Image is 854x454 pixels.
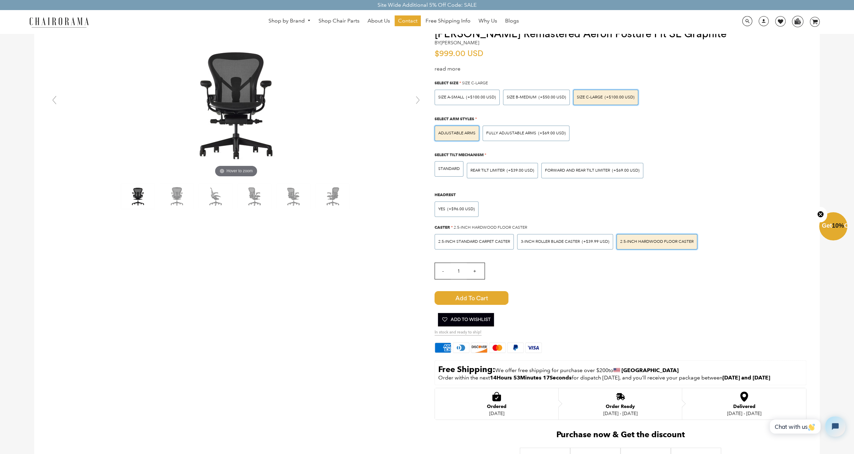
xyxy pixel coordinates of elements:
[462,81,488,86] span: SIZE C-LARGE
[135,100,337,106] a: Herman Miller Remastered Aeron Posture Fit SL Graphite - chairoramaHover to zoom
[435,40,479,46] h2: by
[435,263,451,279] input: -
[722,374,770,381] strong: [DATE] and [DATE]
[438,166,460,171] span: STANDARD
[466,95,496,99] span: (+$100.00 USD)
[160,184,194,209] img: Herman Miller Remastered Aeron Posture Fit SL Graphite - chairorama
[470,168,505,173] span: REAR TILT LIMITER
[435,192,456,197] span: Headrest
[762,411,851,442] iframe: Tidio Chat
[487,404,506,409] div: Ordered
[438,95,464,100] span: SIZE A-SMALL
[438,207,445,212] span: Yes
[507,169,534,173] span: (+$39.00 USD)
[199,184,233,209] img: Herman Miller Remastered Aeron Posture Fit SL Graphite - chairorama
[792,16,803,26] img: WhatsApp_Image_2024-07-12_at_16.23.01.webp
[495,367,608,373] span: We offer free shipping for purchase over $200
[435,291,508,305] button: Add to Cart
[135,28,337,179] img: Herman Miller Remastered Aeron Posture Fit SL Graphite - chairorama
[441,40,479,46] a: [PERSON_NAME]
[438,239,510,244] span: 2.5-inch Standard Carpet Caster
[502,15,522,26] a: Blogs
[435,50,483,58] span: $999.00 USD
[487,411,506,416] div: [DATE]
[238,184,271,209] img: Herman Miller Remastered Aeron Posture Fit SL Graphite - chairorama
[422,15,474,26] a: Free Shipping Info
[727,404,761,409] div: Delivered
[438,374,803,381] p: Order within the next for dispatch [DATE], and you'll receive your package between
[438,364,495,374] strong: Free Shipping:
[521,239,580,244] span: 3-inch Roller Blade Caster
[603,411,638,416] div: [DATE] - [DATE]
[265,16,314,26] a: Shop by Brand
[395,15,421,26] a: Contact
[612,169,640,173] span: (+$69.00 USD)
[438,313,494,326] button: Add To Wishlist
[121,184,155,209] img: Herman Miller Remastered Aeron Posture Fit SL Graphite - chairorama
[435,225,450,230] span: Caster
[364,15,393,26] a: About Us
[577,95,603,100] span: SIZE C-LARGE
[367,17,390,25] span: About Us
[582,240,609,244] span: (+$39.99 USD)
[435,80,458,85] span: Select Size
[441,313,491,326] span: Add To Wishlist
[454,225,527,230] span: 2.5-inch Hardwood Floor Caster
[621,367,679,373] strong: [GEOGRAPHIC_DATA]
[438,364,803,374] p: to
[277,184,310,209] img: Herman Miller Remastered Aeron Posture Fit SL Graphite - chairorama
[466,263,483,279] input: +
[832,222,844,229] span: 10%
[435,116,474,121] span: Select Arm Styles
[438,131,475,136] span: Adjustable Arms
[435,430,806,443] h2: Purchase now & Get the discount
[605,95,635,99] span: (+$100.00 USD)
[620,239,694,244] span: 2.5-inch Hardwood Floor Caster
[814,207,827,222] button: Close teaser
[316,184,349,209] img: Herman Miller Remastered Aeron Posture Fit SL Graphite - chairorama
[727,411,761,416] div: [DATE] - [DATE]
[435,65,460,72] a: read more
[603,404,638,409] div: Order Ready
[121,15,666,28] nav: DesktopNavigation
[507,95,537,100] span: SIZE B-MEDIUM
[539,95,566,99] span: (+$50.00 USD)
[538,131,566,135] span: (+$69.00 USD)
[435,330,482,335] span: In stock and ready to ship!
[26,16,93,28] img: chairorama
[479,17,497,25] span: Why Us
[822,222,853,229] span: Get Off
[315,15,363,26] a: Shop Chair Parts
[318,17,359,25] span: Shop Chair Parts
[819,213,847,241] div: Get10%OffClose teaser
[447,207,475,211] span: (+$96.00 USD)
[398,17,417,25] span: Contact
[425,17,470,25] span: Free Shipping Info
[435,28,806,40] h1: [PERSON_NAME] Remastered Aeron Posture Fit SL Graphite
[545,168,610,173] span: FORWARD AND REAR TILT LIMITER
[505,17,519,25] span: Blogs
[475,15,500,26] a: Why Us
[435,152,484,157] span: Select Tilt Mechanism
[490,374,572,381] span: 14Hours 53Minutes 17Seconds
[486,131,536,136] span: Fully Adjustable Arms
